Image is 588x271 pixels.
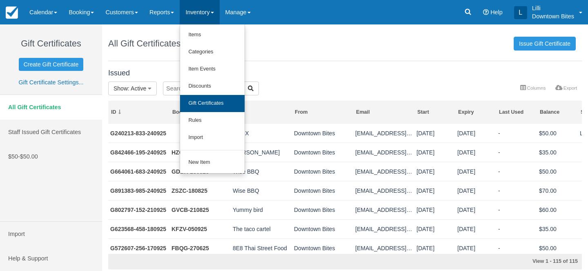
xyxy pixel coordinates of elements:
[169,143,231,162] td: HZCC-220825
[20,153,38,160] span: $50.00
[180,112,245,129] a: Rules
[171,245,209,251] a: FBQG-270625
[496,219,537,238] td: -
[171,226,207,232] a: KFZV-050925
[108,39,180,48] h1: All Gift Certificates
[231,143,292,162] td: Don Longeuay
[110,130,166,137] a: G240213-833-240925
[532,12,574,20] p: Downtown Bites
[499,109,535,116] div: Last Used
[169,200,231,219] td: GVCB-210825
[515,82,550,94] a: Columns
[163,82,243,95] input: Search Gift Certificates
[414,200,455,219] td: 09/21/25
[292,238,353,258] td: Downtown Bites
[414,238,455,258] td: 09/17/25
[414,124,455,143] td: 09/24/25
[128,85,146,92] span: : Active
[295,109,351,116] div: From
[455,238,496,258] td: 09/17/26
[455,124,496,143] td: 09/24/26
[180,24,245,174] ul: Inventory
[292,200,353,219] td: Downtown Bites
[455,219,496,238] td: 09/18/26
[490,9,503,15] span: Help
[231,200,292,219] td: Yummy bird
[515,82,582,95] ul: More
[414,143,455,162] td: 09/24/25
[537,181,578,200] td: $70.00
[171,149,208,156] a: HZCC-220825
[537,219,578,238] td: $35.00
[180,95,245,112] a: Gift Certificates
[483,9,489,15] i: Help
[169,181,231,200] td: ZSZC-180825
[108,162,169,181] td: G664061-683-240925
[108,69,582,77] h4: Issued
[231,219,292,238] td: The taco cartel
[180,61,245,78] a: Item Events
[537,162,578,181] td: $50.00
[292,181,353,200] td: Downtown Bites
[353,200,414,219] td: theyummybird@gmail.com
[169,162,231,181] td: GDBX-180825
[292,162,353,181] td: Downtown Bites
[231,162,292,181] td: Wise BBQ
[171,187,207,194] a: ZSZC-180825
[110,149,166,156] a: G842466-195-240925
[180,44,245,61] a: Categories
[514,37,576,51] a: Issue Gift Certificate
[292,143,353,162] td: Downtown Bites
[108,82,157,95] button: Show: Active
[496,124,537,143] td: -
[356,109,412,116] div: Email
[353,219,414,238] td: thetacocartella@gmail.com
[231,181,292,200] td: Wise BBQ
[414,181,455,200] td: 09/24/25
[496,162,537,181] td: -
[171,207,209,213] a: GVCB-210825
[455,181,496,200] td: 09/24/26
[353,238,414,258] td: mliwirun@yahoo.com
[231,124,292,143] td: Civil X
[180,154,245,171] a: New Item
[108,143,169,162] td: G842466-195-240925
[353,143,414,162] td: don@civilxtruck.com
[231,238,292,258] td: 8E8 Thai Street Food
[292,124,353,143] td: Downtown Bites
[18,79,83,86] a: Gift Certificate Settings...
[455,162,496,181] td: 09/24/26
[110,226,166,232] a: G623568-458-180925
[537,143,578,162] td: $35.00
[108,238,169,258] td: G572607-256-170925
[110,207,166,213] a: G802797-152-210925
[540,109,575,116] div: Balance
[172,109,228,116] div: Booking Code
[108,219,169,238] td: G623568-458-180925
[455,200,496,219] td: 09/21/26
[180,78,245,95] a: Discounts
[455,143,496,162] td: 09/24/26
[496,200,537,219] td: -
[108,200,169,219] td: G802797-152-210925
[8,153,18,160] span: $50
[6,7,18,19] img: checkfront-main-nav-mini-logo.png
[414,162,455,181] td: 09/24/25
[169,219,231,238] td: KFZV-050925
[234,109,290,116] div: To
[414,219,455,238] td: 09/18/25
[111,109,167,116] div: ID
[496,238,537,258] td: -
[108,124,169,143] td: G240213-833-240925
[19,58,84,71] a: Create Gift Certificate
[514,6,527,19] div: L
[353,162,414,181] td: bill@wisebarbecue.com
[169,238,231,258] td: FBQG-270625
[114,85,128,92] span: Show
[537,238,578,258] td: $50.00
[108,181,169,200] td: G891383-985-240925
[550,82,582,94] a: Export
[537,124,578,143] td: $50.00
[417,109,453,116] div: Start
[292,219,353,238] td: Downtown Bites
